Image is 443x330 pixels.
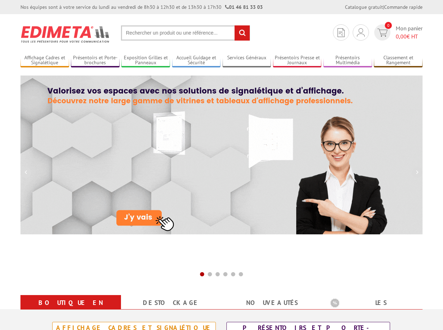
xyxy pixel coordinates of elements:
b: Les promotions [330,296,419,311]
input: rechercher [235,25,250,41]
a: Classement et Rangement [374,55,423,66]
a: Accueil Guidage et Sécurité [172,55,221,66]
a: Commande rapide [384,4,423,10]
a: devis rapide 0 Mon panier 0,00€ HT [372,24,423,41]
a: Les promotions [330,296,414,322]
a: Présentoirs Multimédia [323,55,372,66]
input: Rechercher un produit ou une référence... [121,25,250,41]
strong: 01 46 81 33 03 [225,4,263,10]
a: Affichage Cadres et Signalétique [20,55,69,66]
img: devis rapide [338,28,345,37]
span: Mon panier [396,24,423,41]
a: Services Généraux [223,55,271,66]
div: Nos équipes sont à votre service du lundi au vendredi de 8h30 à 12h30 et de 13h30 à 17h30 [20,4,263,11]
a: Boutique en ligne [29,296,113,322]
div: | [345,4,423,11]
a: Présentoirs et Porte-brochures [71,55,120,66]
a: Destockage [129,296,213,309]
span: 0,00 [396,33,407,40]
img: devis rapide [377,29,388,37]
img: devis rapide [357,28,365,37]
a: nouveautés [230,296,314,309]
span: 0 [385,22,392,29]
img: Présentoir, panneau, stand - Edimeta - PLV, affichage, mobilier bureau, entreprise [20,21,110,47]
a: Présentoirs Presse et Journaux [273,55,322,66]
a: Catalogue gratuit [345,4,383,10]
a: Exposition Grilles et Panneaux [121,55,170,66]
span: € HT [396,32,423,41]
